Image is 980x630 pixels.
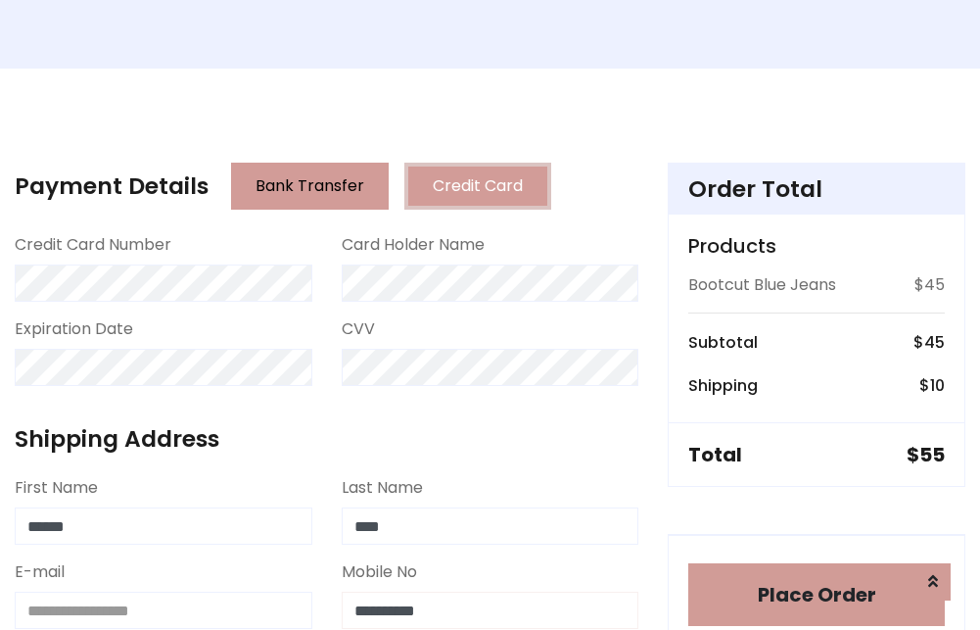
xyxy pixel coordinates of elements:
[688,443,742,466] h5: Total
[913,333,945,352] h6: $
[15,560,65,584] label: E-mail
[688,376,758,395] h6: Shipping
[231,163,389,210] button: Bank Transfer
[688,175,945,203] h4: Order Total
[342,476,423,500] label: Last Name
[15,172,209,200] h4: Payment Details
[688,563,945,626] button: Place Order
[907,443,945,466] h5: $
[342,317,375,341] label: CVV
[914,273,945,297] p: $45
[15,317,133,341] label: Expiration Date
[919,441,945,468] span: 55
[924,331,945,354] span: 45
[342,560,417,584] label: Mobile No
[688,333,758,352] h6: Subtotal
[15,425,638,453] h4: Shipping Address
[688,273,836,297] p: Bootcut Blue Jeans
[342,233,485,257] label: Card Holder Name
[688,234,945,258] h5: Products
[919,376,945,395] h6: $
[15,233,171,257] label: Credit Card Number
[930,374,945,397] span: 10
[404,163,551,210] button: Credit Card
[15,476,98,500] label: First Name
